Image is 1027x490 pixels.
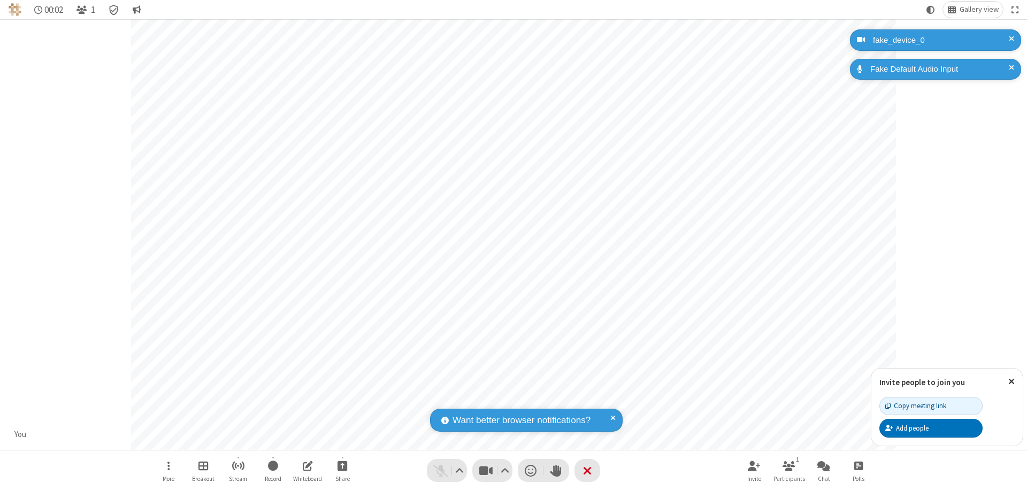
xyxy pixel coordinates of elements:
[853,476,864,482] span: Polls
[72,2,99,18] button: Open participant list
[9,3,21,16] img: QA Selenium DO NOT DELETE OR CHANGE
[326,455,358,486] button: Start sharing
[879,377,965,387] label: Invite people to join you
[192,476,214,482] span: Breakout
[91,5,95,15] span: 1
[574,459,600,482] button: End or leave meeting
[922,2,939,18] button: Using system theme
[257,455,289,486] button: Start recording
[335,476,350,482] span: Share
[163,476,174,482] span: More
[11,428,30,441] div: You
[229,476,247,482] span: Stream
[543,459,569,482] button: Raise hand
[498,459,512,482] button: Video setting
[1000,369,1023,395] button: Close popover
[773,455,805,486] button: Open participant list
[1007,2,1023,18] button: Fullscreen
[879,397,983,415] button: Copy meeting link
[453,459,467,482] button: Audio settings
[30,2,68,18] div: Timer
[427,459,467,482] button: Unmute (⌘+Shift+A)
[793,455,802,464] div: 1
[104,2,124,18] div: Meeting details Encryption enabled
[293,476,322,482] span: Whiteboard
[265,476,281,482] span: Record
[453,414,591,427] span: Want better browser notifications?
[187,455,219,486] button: Manage Breakout Rooms
[842,455,875,486] button: Open poll
[960,5,999,14] span: Gallery view
[773,476,805,482] span: Participants
[152,455,185,486] button: Open menu
[867,63,1013,75] div: Fake Default Audio Input
[818,476,830,482] span: Chat
[222,455,254,486] button: Start streaming
[738,455,770,486] button: Invite participants (⌘+Shift+I)
[518,459,543,482] button: Send a reaction
[128,2,145,18] button: Conversation
[869,34,1013,47] div: fake_device_0
[808,455,840,486] button: Open chat
[747,476,761,482] span: Invite
[879,419,983,437] button: Add people
[472,459,512,482] button: Stop video (⌘+Shift+V)
[292,455,324,486] button: Open shared whiteboard
[885,401,946,411] div: Copy meeting link
[44,5,63,15] span: 00:02
[943,2,1003,18] button: Change layout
